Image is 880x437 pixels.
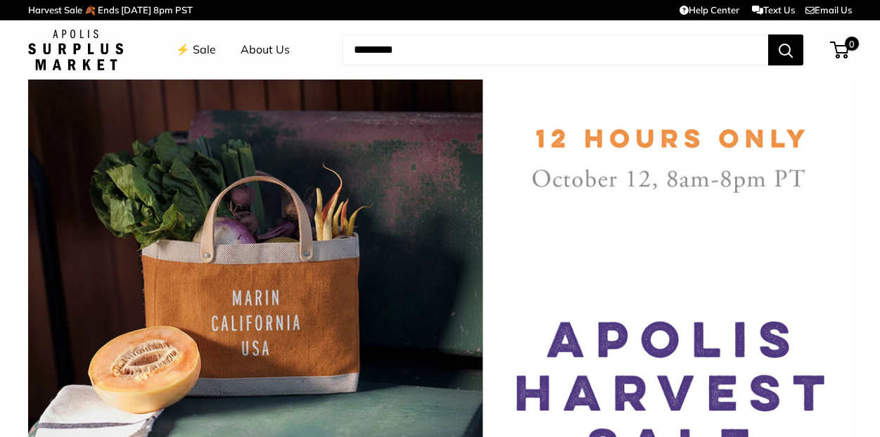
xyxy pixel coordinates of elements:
[241,39,290,61] a: About Us
[845,37,859,51] span: 0
[768,34,803,65] button: Search
[343,34,768,65] input: Search...
[752,4,795,15] a: Text Us
[176,39,216,61] a: ⚡️ Sale
[28,30,123,70] img: Apolis: Surplus Market
[680,4,739,15] a: Help Center
[805,4,852,15] a: Email Us
[831,42,849,58] a: 0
